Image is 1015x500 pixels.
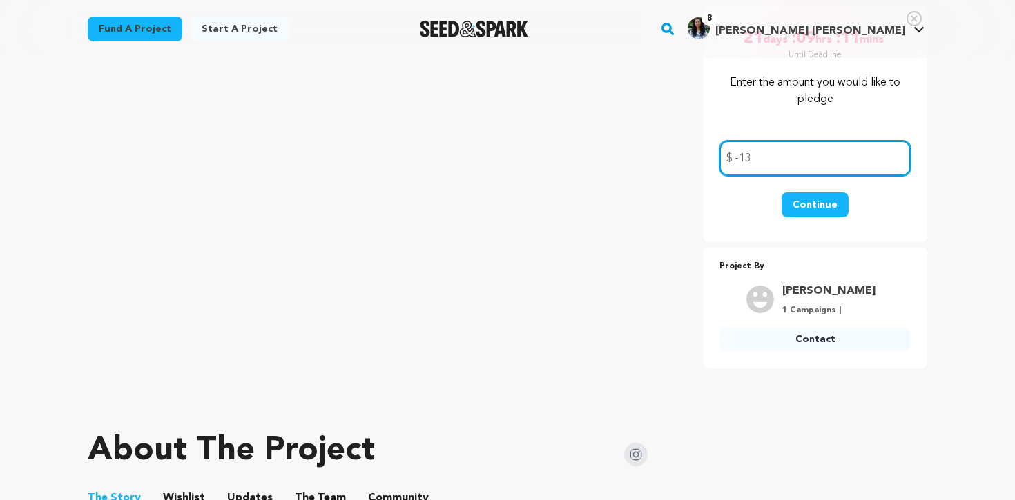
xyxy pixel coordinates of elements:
p: Project By [719,259,911,274]
a: Seed&Spark Homepage [420,21,528,37]
a: Goto Tara Baghdassarian profile [782,283,876,299]
a: Natalie Jasmine H.'s Profile [685,14,927,39]
p: Enter the amount you would like to pledge [719,74,911,108]
h1: About The Project [88,434,375,468]
img: user.png [746,286,774,313]
a: Fund a project [88,17,182,41]
span: $ [726,150,733,167]
span: [PERSON_NAME] [PERSON_NAME] [715,26,905,37]
a: Start a project [191,17,289,41]
img: Seed&Spark Instagram Icon [624,443,648,466]
button: Continue [782,192,849,217]
p: 1 Campaigns | [782,305,876,316]
img: Seed&Spark Logo Dark Mode [420,21,528,37]
img: NatalieJasmineHarris.jpg [688,17,710,39]
span: Natalie Jasmine H.'s Profile [685,14,927,43]
a: Contact [719,327,911,352]
span: 8 [702,12,717,26]
div: Natalie Jasmine H.'s Profile [688,17,905,39]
